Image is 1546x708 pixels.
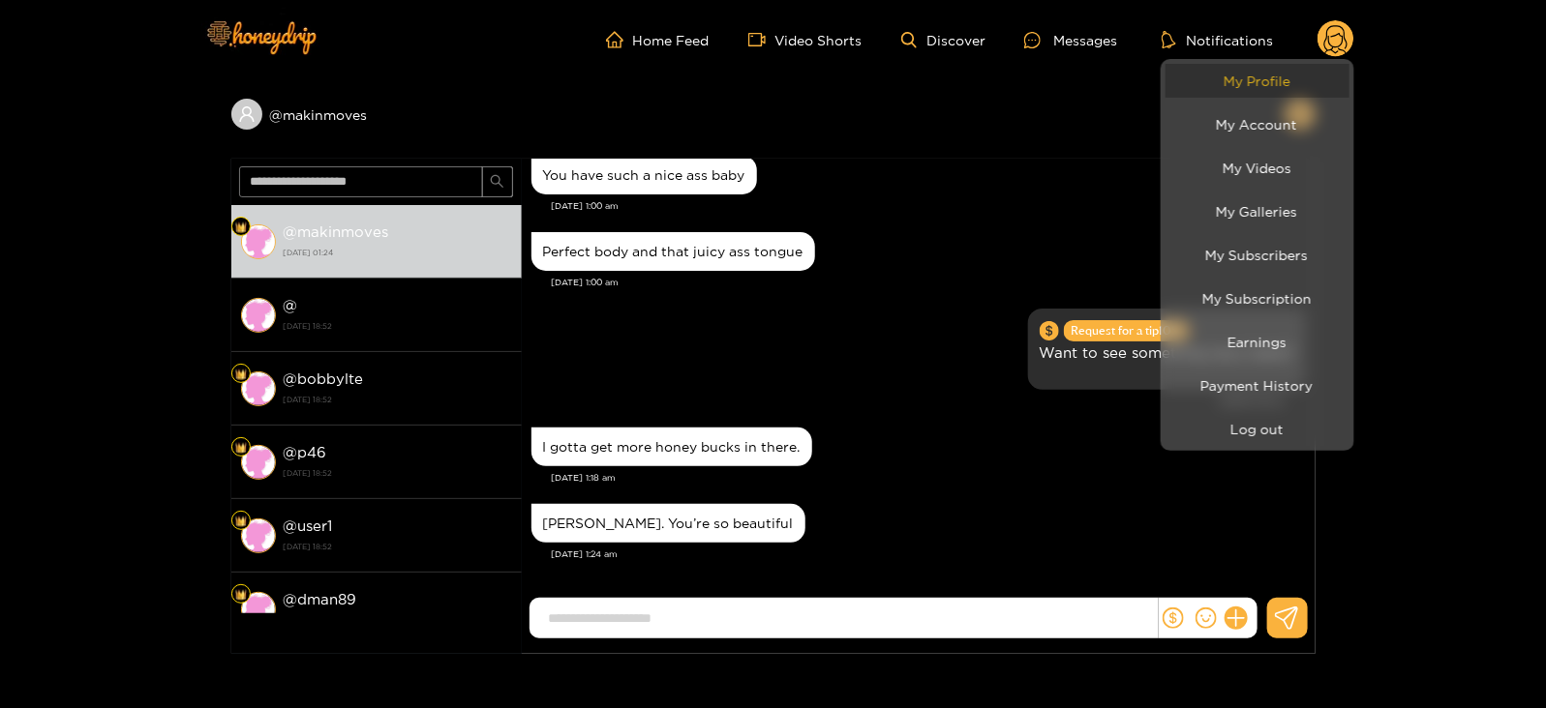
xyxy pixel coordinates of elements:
a: My Profile [1166,64,1349,98]
a: My Subscription [1166,281,1349,315]
a: My Subscribers [1166,238,1349,272]
button: Log out [1166,412,1349,446]
a: My Account [1166,107,1349,141]
a: My Videos [1166,151,1349,185]
a: My Galleries [1166,194,1349,228]
a: Earnings [1166,325,1349,359]
a: Payment History [1166,369,1349,402]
